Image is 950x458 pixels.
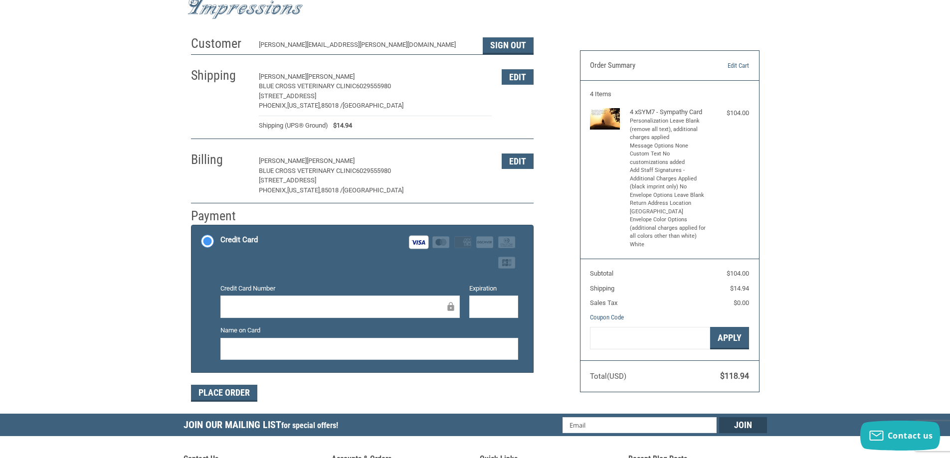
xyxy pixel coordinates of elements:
span: [GEOGRAPHIC_DATA] [343,186,403,194]
h2: Billing [191,152,249,168]
h5: Join Our Mailing List [184,414,343,439]
span: [PERSON_NAME] [259,73,307,80]
h2: Customer [191,35,249,52]
li: Return Address Location [GEOGRAPHIC_DATA] [630,199,707,216]
span: Shipping (UPS® Ground) [259,121,328,131]
li: Add Staff Signatures - Additional Charges Applied (black imprint only) No [630,166,707,191]
input: Gift Certificate or Coupon Code [590,327,710,349]
span: $118.94 [720,371,749,381]
h3: 4 Items [590,90,749,98]
h2: Shipping [191,67,249,84]
span: Sales Tax [590,299,617,306]
a: Edit Cart [698,61,749,71]
li: Personalization Leave Blank (remove all text), additional charges applied [630,117,707,142]
label: Credit Card Number [220,284,460,294]
h2: Payment [191,208,249,224]
label: Name on Card [220,325,518,335]
span: 6029555980 [356,82,391,90]
span: Shipping [590,285,614,292]
span: 6029555980 [356,167,391,174]
li: Envelope Color Options (additional charges applied for all colors other than white) White [630,216,707,249]
span: [US_STATE], [287,102,321,109]
div: Credit Card [220,232,258,248]
span: [STREET_ADDRESS] [259,92,316,100]
span: PHOENIX, [259,186,287,194]
input: Join [719,417,767,433]
span: Contact us [888,430,933,441]
span: for special offers! [281,421,338,430]
a: Coupon Code [590,313,624,321]
input: Email [563,417,717,433]
span: 85018 / [321,102,343,109]
h3: Order Summary [590,61,698,71]
span: $0.00 [734,299,749,306]
span: BLUE CROSS VETERINARY CLINIC [259,167,356,174]
li: Message Options None [630,142,707,151]
span: Subtotal [590,270,613,277]
button: Sign Out [483,37,534,54]
button: Contact us [860,421,940,451]
label: Expiration [469,284,518,294]
button: Place Order [191,385,257,402]
div: $104.00 [709,108,749,118]
button: Edit [502,69,534,85]
span: [PERSON_NAME] [307,157,355,164]
span: [US_STATE], [287,186,321,194]
span: BLUE CROSS VETERINARY CLINIC [259,82,356,90]
span: $14.94 [730,285,749,292]
span: Total (USD) [590,372,626,381]
h4: 4 x SYM7 - Sympathy Card [630,108,707,116]
li: Envelope Options Leave Blank [630,191,707,200]
span: $14.94 [328,121,352,131]
span: 85018 / [321,186,343,194]
span: $104.00 [727,270,749,277]
div: [PERSON_NAME][EMAIL_ADDRESS][PERSON_NAME][DOMAIN_NAME] [259,40,473,54]
span: [GEOGRAPHIC_DATA] [343,102,403,109]
span: [STREET_ADDRESS] [259,176,316,184]
li: Custom Text No customizations added [630,150,707,166]
button: Edit [502,153,534,169]
button: Apply [710,327,749,349]
span: [PERSON_NAME] [259,157,307,164]
span: PHOENIX, [259,102,287,109]
span: [PERSON_NAME] [307,73,355,80]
